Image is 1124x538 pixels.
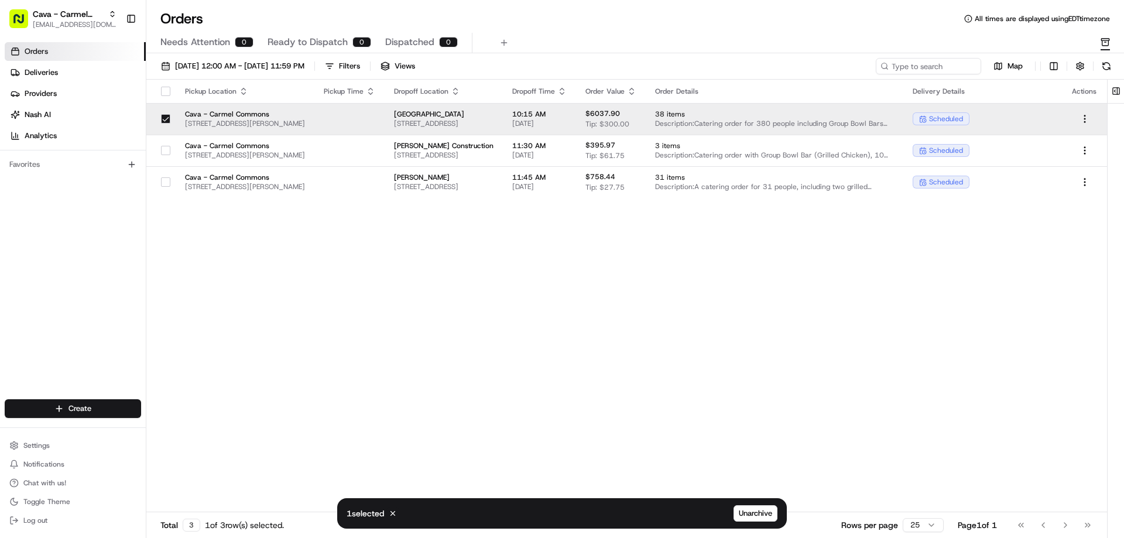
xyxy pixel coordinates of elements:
span: $395.97 [585,141,615,150]
span: Views [395,61,415,71]
a: 📗Knowledge Base [7,257,94,278]
img: 4920774857489_3d7f54699973ba98c624_72.jpg [25,112,46,133]
span: Chat with us! [23,478,66,488]
span: [PERSON_NAME] Construction [394,141,494,150]
span: [STREET_ADDRESS][PERSON_NAME] [185,182,305,191]
span: 38 items [655,109,894,119]
span: Tip: $300.00 [585,119,629,129]
span: Notifications [23,460,64,469]
span: Knowledge Base [23,262,90,273]
div: Total [160,519,200,532]
span: API Documentation [111,262,188,273]
div: Start new chat [53,112,192,124]
span: [STREET_ADDRESS] [394,119,494,128]
a: Nash AI [5,105,146,124]
span: [STREET_ADDRESS][PERSON_NAME] [185,119,305,128]
span: [EMAIL_ADDRESS][DOMAIN_NAME] [33,20,116,29]
button: Refresh [1098,58,1115,74]
span: Nash AI [25,109,51,120]
span: Ready to Dispatch [268,35,348,49]
span: [DATE] 12:00 AM - [DATE] 11:59 PM [175,61,304,71]
img: Nash [12,12,35,35]
span: Analytics [25,131,57,141]
span: Tip: $27.75 [585,183,625,192]
span: scheduled [929,177,963,187]
span: 11:45 AM [512,173,567,182]
div: 💻 [99,263,108,272]
span: Description: Catering order for 380 people including Group Bowl Bars with Grilled Chicken and Fal... [655,119,894,128]
a: Orders [5,42,146,61]
div: Pickup Location [185,87,305,96]
span: [GEOGRAPHIC_DATA] [394,109,494,119]
span: 11:30 AM [512,141,567,150]
button: Settings [5,437,141,454]
a: Deliveries [5,63,146,82]
span: All times are displayed using EDT timezone [975,14,1110,23]
button: Create [5,399,141,418]
a: Powered byPylon [83,290,142,299]
span: Description: A catering order for 31 people, including two grilled chicken bowl bars, one grilled... [655,182,894,191]
span: scheduled [929,146,963,155]
span: [STREET_ADDRESS][PERSON_NAME] [185,150,305,160]
span: Toggle Theme [23,497,70,506]
img: Grace Nketiah [12,202,30,221]
button: See all [181,150,213,164]
span: Log out [23,516,47,525]
div: Page 1 of 1 [958,519,997,531]
span: Deliveries [25,67,58,78]
span: Settings [23,441,50,450]
a: Analytics [5,126,146,145]
span: [DATE] [104,213,128,222]
p: Rows per page [841,519,898,531]
span: 3 items [655,141,894,150]
p: Welcome 👋 [12,47,213,66]
span: Providers [25,88,57,99]
span: Create [68,403,91,414]
span: [DATE] [512,182,567,191]
div: 0 [439,37,458,47]
div: Delivery Details [913,87,1053,96]
span: $758.44 [585,172,615,181]
span: [STREET_ADDRESS] [394,150,494,160]
input: Type to search [876,58,981,74]
span: Map [1008,61,1023,71]
div: Actions [1072,87,1098,96]
div: Order Value [585,87,636,96]
div: 1 of 3 row(s) selected. [205,519,284,531]
span: scheduled [929,114,963,124]
div: Dropoff Location [394,87,494,96]
div: 3 [183,519,200,532]
span: $6037.90 [585,109,620,118]
div: Favorites [5,155,141,174]
span: Needs Attention [160,35,230,49]
div: 0 [352,37,371,47]
div: Pickup Time [324,87,375,96]
span: 31 items [655,173,894,182]
div: Dropoff Time [512,87,567,96]
button: Map [986,59,1030,73]
div: Order Details [655,87,894,96]
span: [DATE] [512,119,567,128]
div: 📗 [12,263,21,272]
span: [PERSON_NAME] [36,181,95,191]
a: 💻API Documentation [94,257,193,278]
span: [DATE] [104,181,128,191]
img: 1736555255976-a54dd68f-1ca7-489b-9aae-adbdc363a1c4 [12,112,33,133]
div: 0 [235,37,253,47]
span: • [97,213,101,222]
button: Unarchive [734,505,777,522]
img: Grace Nketiah [12,170,30,189]
button: Start new chat [199,115,213,129]
span: Cava - Carmel Commons [185,109,305,119]
button: Log out [5,512,141,529]
button: Filters [320,58,365,74]
span: • [97,181,101,191]
span: Cava - Carmel Commons [185,141,305,150]
button: [DATE] 12:00 AM - [DATE] 11:59 PM [156,58,310,74]
a: Providers [5,84,146,103]
span: [STREET_ADDRESS] [394,182,494,191]
button: Notifications [5,456,141,472]
div: Past conversations [12,152,75,162]
img: 1736555255976-a54dd68f-1ca7-489b-9aae-adbdc363a1c4 [23,214,33,223]
button: Cava - Carmel Commons[EMAIL_ADDRESS][DOMAIN_NAME] [5,5,121,33]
